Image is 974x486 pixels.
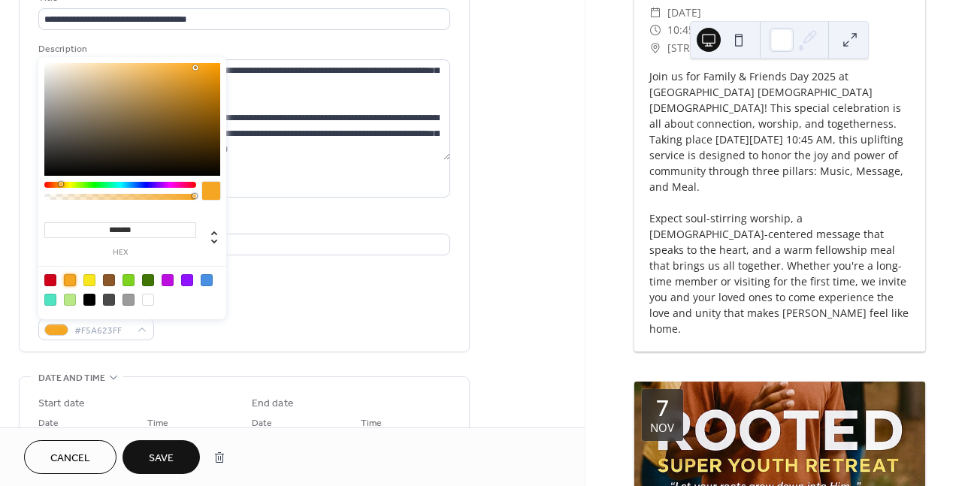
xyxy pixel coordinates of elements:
[149,451,174,466] span: Save
[103,294,115,306] div: #4A4A4A
[650,422,674,433] div: Nov
[50,451,90,466] span: Cancel
[142,274,154,286] div: #417505
[74,323,130,339] span: #F5A623FF
[147,415,168,431] span: Time
[38,415,59,431] span: Date
[142,294,154,306] div: #FFFFFF
[83,294,95,306] div: #000000
[252,415,272,431] span: Date
[649,39,661,57] div: ​
[64,274,76,286] div: #F5A623
[64,294,76,306] div: #B8E986
[24,440,116,474] button: Cancel
[44,274,56,286] div: #D0021B
[103,274,115,286] div: #8B572A
[634,68,925,337] div: Join us for Family & Friends Day 2025 at [GEOGRAPHIC_DATA] [DEMOGRAPHIC_DATA] [DEMOGRAPHIC_DATA]!...
[38,396,85,412] div: Start date
[38,370,105,386] span: Date and time
[44,294,56,306] div: #50E3C2
[38,41,447,57] div: Description
[252,396,294,412] div: End date
[83,274,95,286] div: #F8E71C
[656,397,669,419] div: 7
[38,216,447,231] div: Location
[649,21,661,39] div: ​
[649,4,661,22] div: ​
[201,274,213,286] div: #4A90E2
[181,274,193,286] div: #9013FE
[667,21,710,39] span: 10:45am
[44,249,196,257] label: hex
[361,415,382,431] span: Time
[123,294,135,306] div: #9B9B9B
[667,39,763,57] span: [STREET_ADDRESS]
[667,4,701,22] span: [DATE]
[123,274,135,286] div: #7ED321
[162,274,174,286] div: #BD10E0
[123,440,200,474] button: Save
